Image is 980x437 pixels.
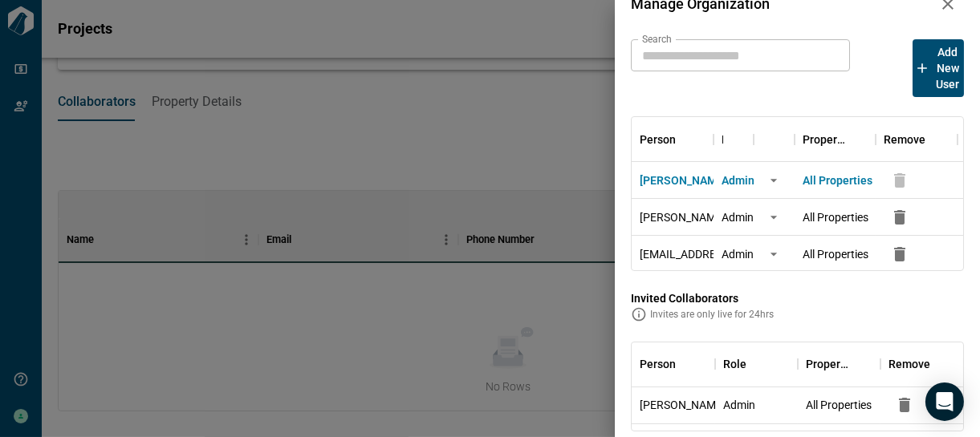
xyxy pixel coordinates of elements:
div: Role [723,342,746,386]
div: Remove [880,342,963,386]
div: Person [632,117,713,162]
div: Property Access [798,342,880,386]
span: Invited Collaborators [631,290,964,306]
button: Add new user [913,39,964,97]
div: Property Access [806,342,850,386]
button: Sort [845,128,868,151]
button: Sort [930,353,953,375]
button: Sort [850,353,872,375]
div: Remove [889,342,930,386]
span: All Properties [803,209,868,225]
button: Sort [676,128,698,151]
button: Sort [925,128,948,151]
span: Add new user [937,44,960,92]
div: Property Access [795,117,876,162]
span: All Properties [806,397,872,413]
button: Sort [676,353,698,375]
div: Person [640,117,676,162]
div: Open Intercom Messenger [925,382,964,421]
span: [PERSON_NAME] [640,209,726,225]
button: more [762,168,786,192]
span: Invites are only live for 24hrs [650,308,774,321]
div: Role [714,117,754,162]
button: Sort [746,353,769,375]
span: [PERSON_NAME] [640,172,726,188]
button: more [762,205,786,229]
span: Admin [722,172,754,188]
div: Property Access [803,117,845,162]
div: Person [640,342,676,386]
div: Remove [876,117,957,162]
div: Person [632,342,714,386]
button: Sort [723,128,746,151]
span: [EMAIL_ADDRESS][DOMAIN_NAME] [640,246,818,262]
div: Remove [884,117,925,162]
span: Admin [723,397,755,413]
div: Role [715,342,798,386]
label: Search [642,32,672,46]
span: Admin [722,246,754,262]
span: All Properties [803,246,868,262]
span: All Properties [803,172,872,188]
span: Admin [722,209,754,225]
button: more [762,242,786,266]
span: [PERSON_NAME] [640,397,726,413]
